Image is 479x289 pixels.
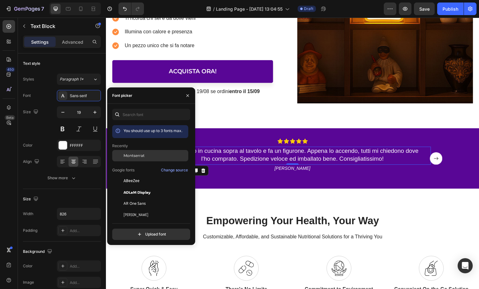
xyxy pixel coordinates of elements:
div: Color [23,263,33,269]
div: Add... [70,264,99,269]
div: Width [23,211,33,217]
p: Settings [31,39,49,45]
div: Padding [23,228,37,233]
button: Upload font [112,229,190,240]
span: ADLaM Display [124,189,151,195]
span: Paragraph 1* [60,76,84,82]
p: Advanced [62,39,83,45]
div: Upload font [136,231,166,237]
div: Image [23,280,34,285]
p: [PERSON_NAME] [59,149,318,155]
button: Carousel Back Arrow [37,136,50,149]
div: Rich Text Editor. Editing area: main [59,131,318,147]
button: Carousel Next Arrow [328,136,340,149]
div: Rich Text Editor. Editing area: main [59,149,318,156]
p: Customizable, Affordable, and Sustainable Nutritional Solutions for a Thriving You [7,219,370,225]
p: Convenient On-the-Go Solution [291,272,367,278]
p: Consegna garantita entro il 19/08 se ordini [30,72,155,78]
div: Font picker [112,93,132,98]
span: Draft [304,6,313,12]
span: Landing Page - [DATE] 13:04:55 [216,6,283,12]
span: Save [419,6,430,12]
p: L'ho messo in cucina sopra al tavolo e fa un figurone. Appena lo accendo, tutti mi chiedono dove ... [59,131,318,147]
p: Text Block [30,22,84,30]
p: ACQUISTA ORA! [63,51,112,58]
p: Illumina con calore e presenza [19,11,91,18]
p: 7 [41,5,44,13]
input: Search font [112,109,190,120]
div: Open Intercom Messenger [458,258,473,273]
button: Publish [437,3,464,15]
span: ABeeZee [124,178,140,184]
div: Font [23,93,31,98]
button: Change source [161,166,188,174]
p: Un pezzo unico che si fa notare [19,25,91,32]
iframe: Design area [106,18,479,289]
button: Save [414,3,435,15]
span: / [213,6,215,12]
div: FFFFFF [70,143,99,148]
div: Align [23,158,41,166]
div: Styles [23,76,34,82]
span: AR One Sans [124,201,146,206]
div: Add... [70,280,99,286]
span: Montserrat [124,153,145,158]
div: Beta [5,115,15,120]
strong: entro il 15/09 [124,72,155,77]
p: Google fonts [112,167,135,173]
div: Publish [443,6,458,12]
p: There's No Limits [104,272,180,278]
div: Background [23,247,53,256]
p: Commitment to Environment [197,272,273,278]
p: Super Quick & Easy [10,272,86,278]
div: Sans-serif [70,93,99,99]
div: Text Block [57,152,78,158]
span: You should use up to 3 fonts max. [124,128,182,133]
div: Undo/Redo [118,3,144,15]
button: 7 [3,3,47,15]
div: Size [23,195,40,203]
div: Show more [47,175,77,181]
div: Text style [23,61,40,66]
div: Size [23,108,40,116]
span: [PERSON_NAME] [124,212,148,218]
button: Show more [23,172,101,184]
a: ACQUISTA ORA! [6,43,169,66]
div: Change source [161,167,188,173]
button: Paragraph 1* [57,74,101,85]
div: Add... [70,228,99,234]
input: Auto [57,208,101,220]
p: Recently [112,143,128,149]
h2: Empowering Your Health, Your Way [6,198,371,213]
div: Color [23,142,33,148]
div: 450 [6,67,15,72]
